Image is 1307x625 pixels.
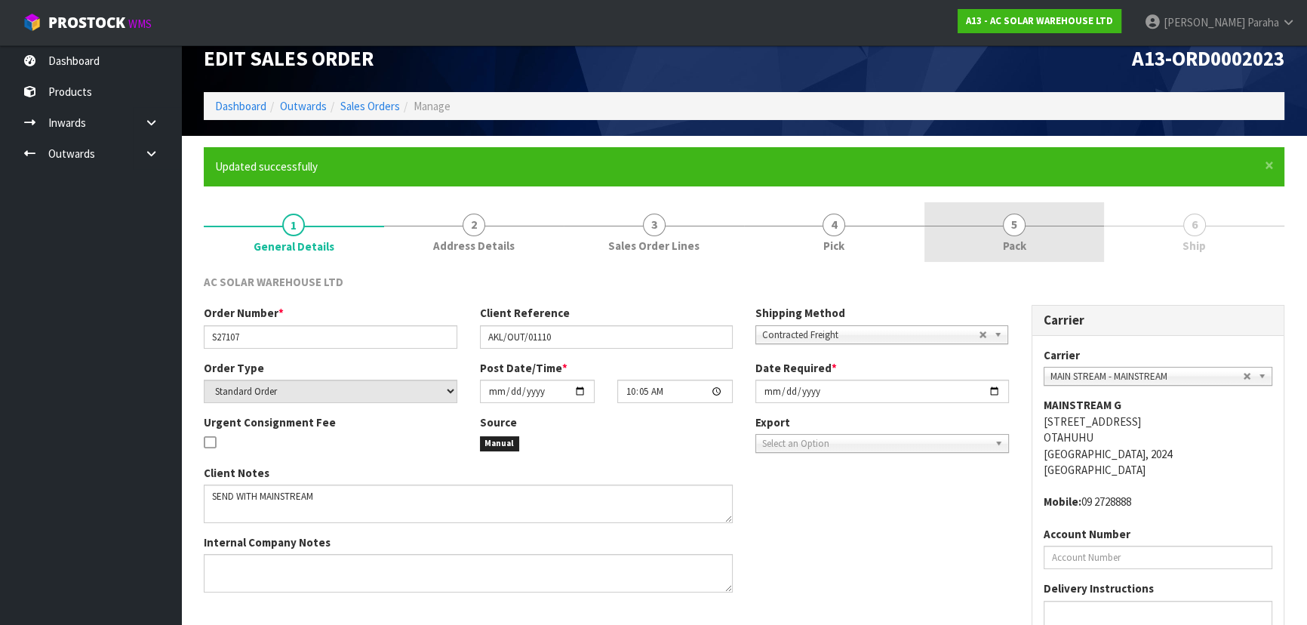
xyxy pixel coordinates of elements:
span: Manage [414,99,451,113]
label: Export [755,414,790,430]
label: Client Notes [204,465,269,481]
span: Select an Option [762,435,989,453]
span: General Details [254,239,334,254]
label: Urgent Consignment Fee [204,414,336,430]
label: Order Type [204,360,264,376]
span: Contracted Freight [762,326,979,344]
small: WMS [128,17,152,31]
strong: mobile [1044,494,1081,509]
label: Client Reference [480,305,570,321]
span: A13-ORD0002023 [1132,45,1284,71]
input: Order Number [204,325,457,349]
h3: Carrier [1044,313,1273,328]
span: [PERSON_NAME] [1164,15,1245,29]
input: Account Number [1044,546,1273,569]
span: Sales Order Lines [608,238,700,254]
span: × [1265,155,1274,176]
a: Dashboard [215,99,266,113]
span: 2 [463,214,485,236]
span: 5 [1003,214,1026,236]
strong: A13 - AC SOLAR WAREHOUSE LTD [966,14,1113,27]
label: Carrier [1044,347,1080,363]
strong: MAINSTREAM G [1044,398,1121,412]
span: Ship [1182,238,1206,254]
a: A13 - AC SOLAR WAREHOUSE LTD [958,9,1121,33]
span: AC SOLAR WAREHOUSE LTD [204,275,343,289]
label: Source [480,414,517,430]
span: 3 [643,214,666,236]
span: Updated successfully [215,159,318,174]
span: 6 [1183,214,1206,236]
img: cube-alt.png [23,13,42,32]
label: Shipping Method [755,305,845,321]
label: Order Number [204,305,284,321]
span: ProStock [48,13,125,32]
a: Sales Orders [340,99,400,113]
span: 1 [282,214,305,236]
label: Account Number [1044,526,1130,542]
a: Outwards [280,99,327,113]
span: Manual [480,436,520,451]
label: Delivery Instructions [1044,580,1154,596]
address: 09 2728888 [1044,494,1273,510]
address: [STREET_ADDRESS] OTAHUHU [GEOGRAPHIC_DATA], 2024 [GEOGRAPHIC_DATA] [1044,397,1273,478]
label: Post Date/Time [480,360,567,376]
input: Client Reference [480,325,733,349]
span: Pack [1003,238,1026,254]
label: Internal Company Notes [204,534,331,550]
label: Date Required [755,360,837,376]
span: Paraha [1247,15,1279,29]
span: MAIN STREAM - MAINSTREAM [1050,368,1244,386]
span: Pick [823,238,844,254]
span: Address Details [433,238,515,254]
span: Edit Sales Order [204,45,374,71]
span: 4 [823,214,845,236]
